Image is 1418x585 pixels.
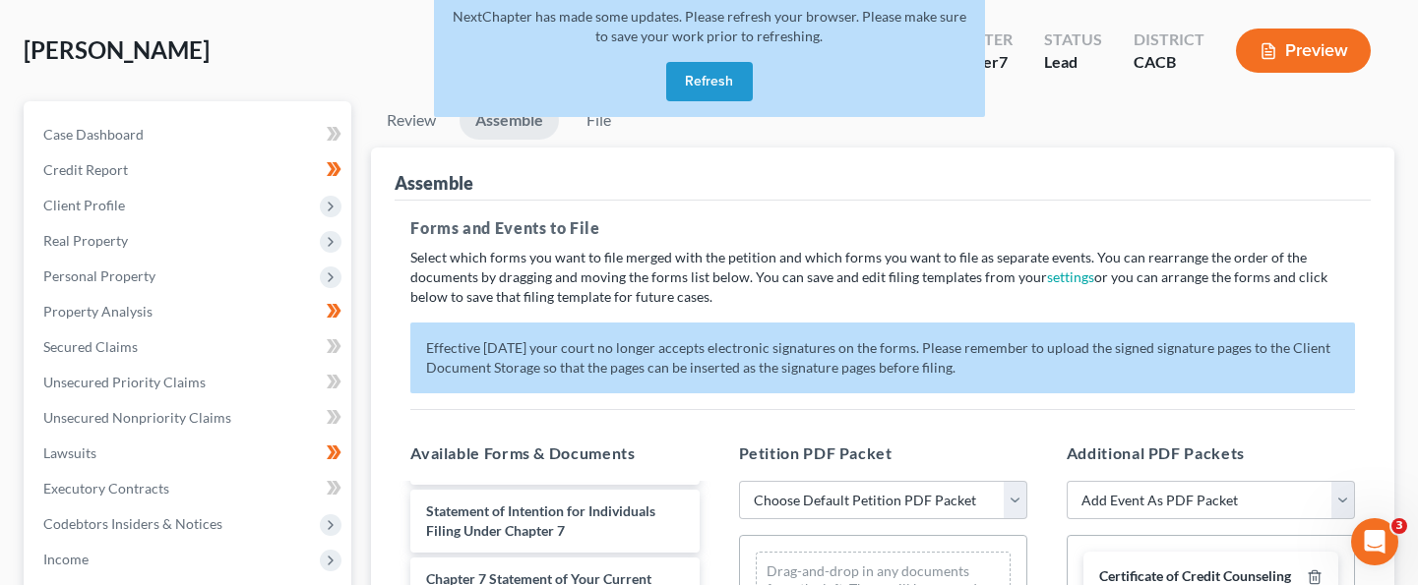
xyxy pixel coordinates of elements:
a: Credit Report [28,152,351,188]
a: Secured Claims [28,329,351,365]
div: Assemble [395,171,473,195]
span: Statement of Intention for Individuals Filing Under Chapter 7 [426,502,655,539]
span: [PERSON_NAME] [24,35,210,64]
span: Certificate of Credit Counseling [1099,567,1291,584]
button: Refresh [666,62,753,101]
div: Status [1044,29,1102,51]
div: Lead [1044,51,1102,74]
div: District [1134,29,1204,51]
span: Credit Report [43,161,128,178]
span: Personal Property [43,267,155,284]
h5: Forms and Events to File [410,216,1355,240]
h5: Available Forms & Documents [410,441,699,465]
span: NextChapter has made some updates. Please refresh your browser. Please make sure to save your wor... [453,8,966,44]
button: Preview [1236,29,1371,73]
span: Lawsuits [43,444,96,461]
span: 3 [1391,518,1407,534]
span: Case Dashboard [43,126,144,143]
a: Unsecured Nonpriority Claims [28,400,351,436]
a: settings [1047,268,1094,285]
span: Codebtors Insiders & Notices [43,515,222,532]
span: Secured Claims [43,338,138,355]
iframe: Intercom live chat [1351,518,1398,565]
span: 7 [999,52,1008,71]
a: Lawsuits [28,436,351,471]
span: Petition PDF Packet [739,443,893,462]
a: Executory Contracts [28,471,351,506]
a: Property Analysis [28,294,351,329]
span: Unsecured Nonpriority Claims [43,409,231,426]
span: Property Analysis [43,303,153,320]
h5: Additional PDF Packets [1067,441,1355,465]
span: Income [43,551,89,567]
p: Effective [DATE] your court no longer accepts electronic signatures on the forms. Please remember... [410,322,1355,393]
span: Client Profile [43,197,125,213]
p: Select which forms you want to file merged with the petition and which forms you want to file as ... [410,248,1355,307]
a: Unsecured Priority Claims [28,365,351,400]
span: Real Property [43,232,128,249]
span: Unsecured Priority Claims [43,374,206,390]
a: Case Dashboard [28,117,351,152]
div: CACB [1134,51,1204,74]
a: Review [371,101,452,140]
span: Executory Contracts [43,480,169,497]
